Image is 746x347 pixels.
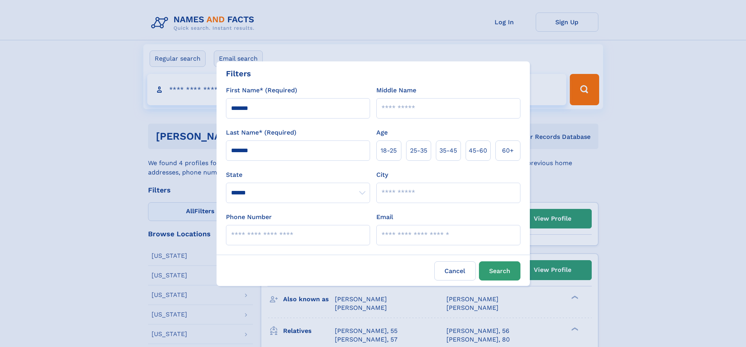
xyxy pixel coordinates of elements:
label: City [376,170,388,180]
span: 60+ [502,146,514,155]
label: Cancel [434,261,476,280]
label: Phone Number [226,212,272,222]
span: 25‑35 [410,146,427,155]
span: 45‑60 [469,146,487,155]
label: Last Name* (Required) [226,128,296,137]
label: Middle Name [376,86,416,95]
button: Search [479,261,520,280]
label: State [226,170,370,180]
label: First Name* (Required) [226,86,297,95]
label: Age [376,128,388,137]
span: 18‑25 [381,146,397,155]
div: Filters [226,68,251,79]
span: 35‑45 [439,146,457,155]
label: Email [376,212,393,222]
